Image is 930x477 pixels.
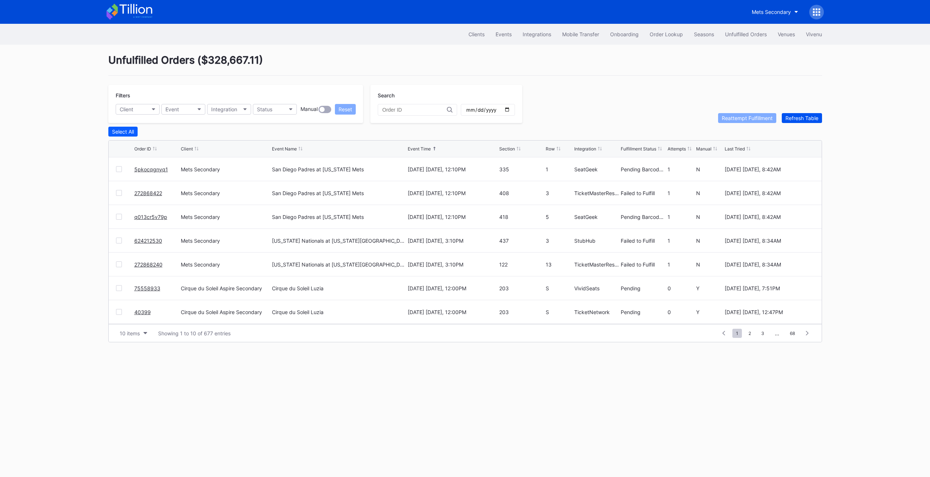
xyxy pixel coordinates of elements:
div: 335 [499,166,544,172]
div: Order Lookup [650,31,683,37]
div: [DATE] [DATE], 8:34AM [725,261,814,268]
div: 10 items [120,330,140,336]
div: ... [769,330,785,336]
div: [DATE] [DATE], 12:10PM [408,190,497,196]
div: SeatGeek [574,214,619,220]
div: Client [181,146,193,152]
a: Venues [772,27,800,41]
div: Unfulfilled Orders ( $328,667.11 ) [108,54,822,76]
button: Event [161,104,205,115]
button: Unfulfilled Orders [720,27,772,41]
div: N [696,214,723,220]
div: Mets Secondary [181,166,270,172]
button: Mobile Transfer [557,27,605,41]
div: San Diego Padres at [US_STATE] Mets [272,190,364,196]
div: TicketNetwork [574,309,619,315]
div: N [696,261,723,268]
div: 0 [668,285,694,291]
a: 624212530 [134,238,162,244]
div: Fulfillment Status [621,146,656,152]
div: Search [378,92,515,98]
div: Pending Barcode Validation [621,214,665,220]
span: 2 [745,329,755,338]
div: Cirque du Soleil Aspire Secondary [181,309,270,315]
button: 10 items [116,328,151,338]
div: 0 [668,309,694,315]
div: Integrations [523,31,551,37]
div: N [696,166,723,172]
a: 272868240 [134,261,163,268]
div: [DATE] [DATE], 12:10PM [408,166,497,172]
div: Onboarding [610,31,639,37]
div: [DATE] [DATE], 12:10PM [408,214,497,220]
div: [DATE] [DATE], 8:42AM [725,190,814,196]
div: Section [499,146,515,152]
div: [DATE] [DATE], 8:34AM [725,238,814,244]
div: Events [496,31,512,37]
div: Failed to Fulfill [621,238,665,244]
button: Refresh Table [782,113,822,123]
button: Reset [335,104,356,115]
div: Refresh Table [785,115,818,121]
div: San Diego Padres at [US_STATE] Mets [272,214,364,220]
div: Mets Secondary [181,238,270,244]
a: Integrations [517,27,557,41]
div: Event Name [272,146,297,152]
div: Y [696,285,723,291]
div: Client [120,106,133,112]
input: Order ID [382,107,447,113]
div: 122 [499,261,544,268]
div: Integration [574,146,596,152]
div: 1 [668,214,694,220]
div: Event [165,106,179,112]
div: 3 [546,190,572,196]
div: StubHub [574,238,619,244]
div: Seasons [694,31,714,37]
div: N [696,238,723,244]
a: q013cr5v79p [134,214,167,220]
div: Integration [211,106,237,112]
div: 1 [668,166,694,172]
div: Failed to Fulfill [621,190,665,196]
div: [US_STATE] Nationals at [US_STATE][GEOGRAPHIC_DATA] (Long Sleeve T-Shirt Giveaway) [272,261,406,268]
div: Cirque du Soleil Luzia [272,309,324,315]
div: VividSeats [574,285,619,291]
div: [DATE] [DATE], 8:42AM [725,166,814,172]
div: N [696,190,723,196]
div: Mets Secondary [752,9,791,15]
div: [DATE] [DATE], 12:00PM [408,309,497,315]
div: Cirque du Soleil Luzia [272,285,324,291]
div: [DATE] [DATE], 3:10PM [408,238,497,244]
div: S [546,309,572,315]
div: 418 [499,214,544,220]
div: Reset [339,106,352,112]
div: San Diego Padres at [US_STATE] Mets [272,166,364,172]
div: 203 [499,309,544,315]
div: [DATE] [DATE], 3:10PM [408,261,497,268]
div: Manual [300,106,318,113]
button: Integration [207,104,251,115]
div: 1 [546,166,572,172]
button: Events [490,27,517,41]
div: Showing 1 to 10 of 677 entries [158,330,231,336]
div: [DATE] [DATE], 12:47PM [725,309,814,315]
div: Vivenu [806,31,822,37]
span: 1 [732,329,742,338]
button: Status [253,104,297,115]
div: Manual [696,146,711,152]
button: Seasons [688,27,720,41]
div: Mets Secondary [181,214,270,220]
button: Onboarding [605,27,644,41]
div: [DATE] [DATE], 8:42AM [725,214,814,220]
div: S [546,285,572,291]
div: Order ID [134,146,151,152]
div: Select All [112,128,134,135]
button: Vivenu [800,27,828,41]
div: Venues [778,31,795,37]
a: 75558933 [134,285,160,291]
